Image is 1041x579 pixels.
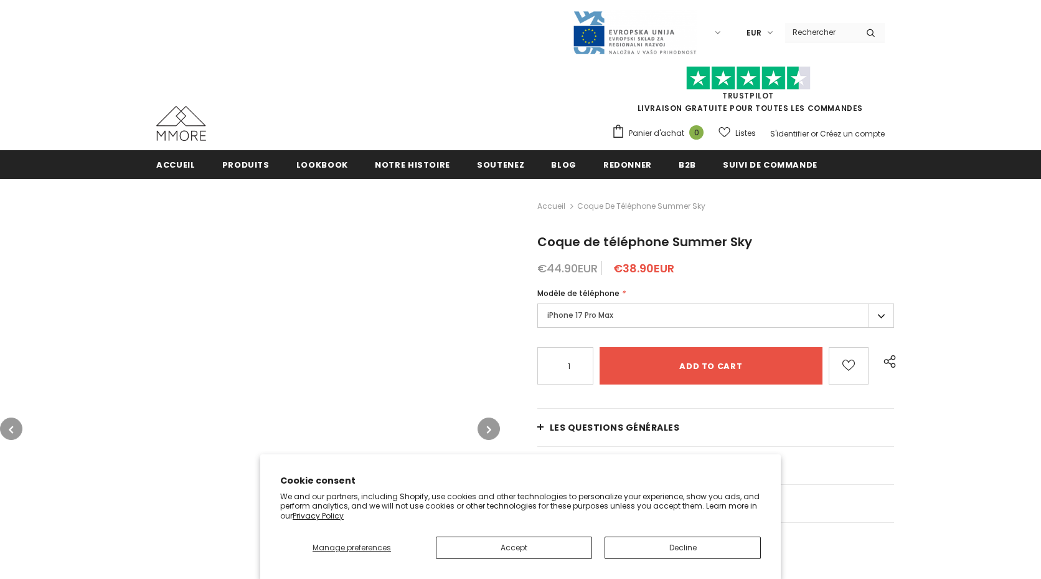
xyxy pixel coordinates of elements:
[537,199,565,214] a: Accueil
[280,474,761,487] h2: Cookie consent
[293,510,344,521] a: Privacy Policy
[313,542,391,553] span: Manage preferences
[296,150,348,178] a: Lookbook
[156,159,195,171] span: Accueil
[603,150,652,178] a: Redonner
[718,122,756,144] a: Listes
[537,261,598,276] span: €44.90EUR
[723,150,817,178] a: Suivi de commande
[537,447,894,484] a: EMBALLAGE
[375,159,450,171] span: Notre histoire
[686,66,811,90] img: Faites confiance aux étoiles pilotes
[222,150,270,178] a: Produits
[572,27,697,37] a: Javni Razpis
[550,421,680,434] span: Les questions générales
[156,106,206,141] img: Cas MMORE
[613,261,674,276] span: €38.90EUR
[477,150,524,178] a: soutenez
[156,150,195,178] a: Accueil
[537,233,752,251] span: Coque de téléphone Summer Sky
[605,537,761,559] button: Decline
[770,128,809,139] a: S'identifier
[551,150,577,178] a: Blog
[679,150,696,178] a: B2B
[811,128,818,139] span: or
[679,159,696,171] span: B2B
[572,10,697,55] img: Javni Razpis
[600,347,822,385] input: Add to cart
[603,159,652,171] span: Redonner
[537,304,894,328] label: iPhone 17 Pro Max
[375,150,450,178] a: Notre histoire
[222,159,270,171] span: Produits
[611,124,710,143] a: Panier d'achat 0
[577,199,705,214] span: Coque de téléphone Summer Sky
[537,288,619,299] span: Modèle de téléphone
[296,159,348,171] span: Lookbook
[723,159,817,171] span: Suivi de commande
[537,409,894,446] a: Les questions générales
[551,159,577,171] span: Blog
[747,27,761,39] span: EUR
[280,492,761,521] p: We and our partners, including Shopify, use cookies and other technologies to personalize your ex...
[820,128,885,139] a: Créez un compte
[735,127,756,140] span: Listes
[722,90,774,101] a: TrustPilot
[477,159,524,171] span: soutenez
[280,537,423,559] button: Manage preferences
[436,537,592,559] button: Accept
[611,72,885,113] span: LIVRAISON GRATUITE POUR TOUTES LES COMMANDES
[689,125,704,140] span: 0
[629,127,684,140] span: Panier d'achat
[785,23,857,41] input: Search Site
